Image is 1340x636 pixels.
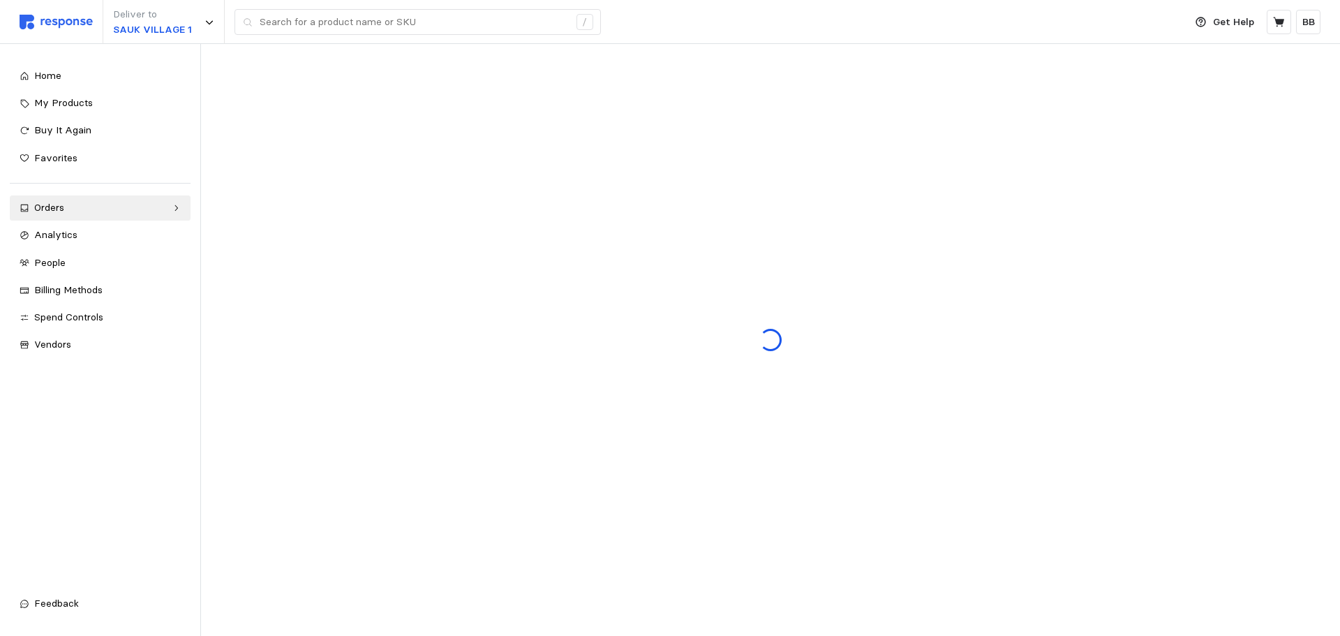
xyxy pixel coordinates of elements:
[20,15,93,29] img: svg%3e
[1296,10,1320,34] button: BB
[10,195,191,221] a: Orders
[10,251,191,276] a: People
[10,223,191,248] a: Analytics
[34,597,79,609] span: Feedback
[1187,9,1263,36] button: Get Help
[10,64,191,89] a: Home
[260,10,569,35] input: Search for a product name or SKU
[10,591,191,616] button: Feedback
[34,151,77,164] span: Favorites
[1213,15,1254,30] p: Get Help
[34,338,71,350] span: Vendors
[10,305,191,330] a: Spend Controls
[34,283,103,296] span: Billing Methods
[10,146,191,171] a: Favorites
[113,7,192,22] p: Deliver to
[10,278,191,303] a: Billing Methods
[576,14,593,31] div: /
[34,69,61,82] span: Home
[10,91,191,116] a: My Products
[10,332,191,357] a: Vendors
[34,228,77,241] span: Analytics
[34,124,91,136] span: Buy It Again
[34,256,66,269] span: People
[113,22,192,38] p: SAUK VILLAGE 1
[34,311,103,323] span: Spend Controls
[34,96,93,109] span: My Products
[10,118,191,143] a: Buy It Again
[1302,15,1315,30] p: BB
[34,200,166,216] div: Orders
